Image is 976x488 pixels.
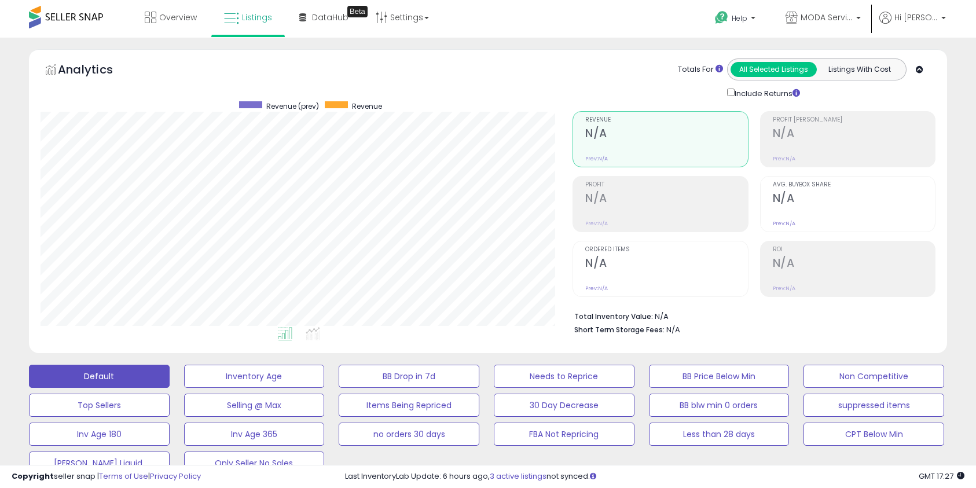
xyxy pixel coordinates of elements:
div: seller snap | | [12,471,201,482]
div: Totals For [678,64,723,75]
span: Profit [585,182,747,188]
span: Revenue (prev) [266,101,319,111]
div: Last InventoryLab Update: 6 hours ago, not synced. [345,471,964,482]
span: DataHub [312,12,348,23]
button: Non Competitive [803,365,944,388]
button: Items Being Repriced [339,394,479,417]
button: Inv Age 180 [29,423,170,446]
span: Ordered Items [585,247,747,253]
span: Profit [PERSON_NAME] [773,117,935,123]
button: Listings With Cost [816,62,902,77]
li: N/A [574,309,927,322]
span: Revenue [352,101,382,111]
h2: N/A [773,256,935,272]
h2: N/A [773,127,935,142]
small: Prev: N/A [773,155,795,162]
h2: N/A [585,127,747,142]
button: Only Seller No Sales [184,452,325,475]
span: MODA Services Inc [801,12,853,23]
b: Short Term Storage Fees: [574,325,665,335]
a: Privacy Policy [150,471,201,482]
button: no orders 30 days [339,423,479,446]
span: N/A [666,324,680,335]
span: Overview [159,12,197,23]
button: BB Price Below Min [649,365,790,388]
div: Include Returns [718,86,814,100]
button: 30 Day Decrease [494,394,634,417]
h2: N/A [585,256,747,272]
button: Default [29,365,170,388]
a: Hi [PERSON_NAME] [879,12,946,38]
h5: Analytics [58,61,135,80]
a: Help [706,2,767,38]
button: BB Drop in 7d [339,365,479,388]
button: Needs to Reprice [494,365,634,388]
a: 3 active listings [490,471,546,482]
button: Top Sellers [29,394,170,417]
div: Tooltip anchor [347,6,368,17]
h2: N/A [585,192,747,207]
button: Selling @ Max [184,394,325,417]
b: Total Inventory Value: [574,311,653,321]
span: Avg. Buybox Share [773,182,935,188]
a: Terms of Use [99,471,148,482]
button: CPT Below Min [803,423,944,446]
button: [PERSON_NAME] Liquid. [29,452,170,475]
button: suppressed items [803,394,944,417]
span: Hi [PERSON_NAME] [894,12,938,23]
h2: N/A [773,192,935,207]
small: Prev: N/A [585,220,608,227]
button: FBA Not Repricing [494,423,634,446]
button: All Selected Listings [731,62,817,77]
button: Inv Age 365 [184,423,325,446]
button: Inventory Age [184,365,325,388]
span: 2025-09-10 17:27 GMT [919,471,964,482]
small: Prev: N/A [773,220,795,227]
strong: Copyright [12,471,54,482]
small: Prev: N/A [585,285,608,292]
span: Listings [242,12,272,23]
i: Get Help [714,10,729,25]
button: BB blw min 0 orders [649,394,790,417]
span: Help [732,13,747,23]
small: Prev: N/A [585,155,608,162]
span: ROI [773,247,935,253]
button: Less than 28 days [649,423,790,446]
span: Revenue [585,117,747,123]
small: Prev: N/A [773,285,795,292]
